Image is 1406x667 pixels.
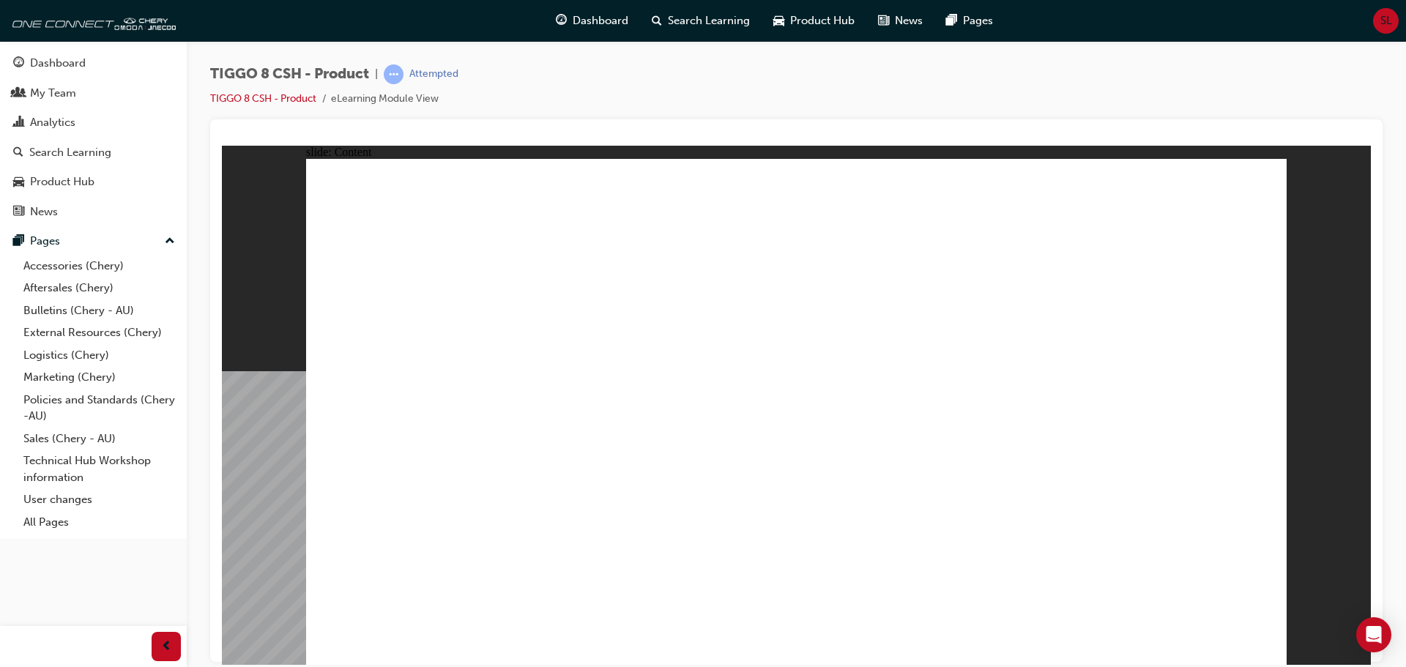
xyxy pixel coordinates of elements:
span: pages-icon [946,12,957,30]
div: Search Learning [29,144,111,161]
span: guage-icon [13,57,24,70]
a: Sales (Chery - AU) [18,428,181,450]
div: Analytics [30,114,75,131]
a: pages-iconPages [934,6,1005,36]
a: guage-iconDashboard [544,6,640,36]
span: Product Hub [790,12,855,29]
a: Aftersales (Chery) [18,277,181,299]
span: learningRecordVerb_ATTEMPT-icon [384,64,403,84]
span: search-icon [652,12,662,30]
button: DashboardMy TeamAnalyticsSearch LearningProduct HubNews [6,47,181,228]
span: Search Learning [668,12,750,29]
li: eLearning Module View [331,91,439,108]
span: pages-icon [13,235,24,248]
a: News [6,198,181,226]
div: My Team [30,85,76,102]
img: oneconnect [7,6,176,35]
a: Product Hub [6,168,181,195]
span: guage-icon [556,12,567,30]
a: search-iconSearch Learning [640,6,762,36]
a: Technical Hub Workshop information [18,450,181,488]
button: Pages [6,228,181,255]
a: My Team [6,80,181,107]
div: Pages [30,233,60,250]
div: Attempted [409,67,458,81]
span: | [375,66,378,83]
span: news-icon [13,206,24,219]
span: news-icon [878,12,889,30]
a: User changes [18,488,181,511]
span: News [895,12,923,29]
span: car-icon [773,12,784,30]
div: Open Intercom Messenger [1356,617,1391,652]
a: Policies and Standards (Chery -AU) [18,389,181,428]
div: Product Hub [30,174,94,190]
a: Search Learning [6,139,181,166]
a: car-iconProduct Hub [762,6,866,36]
button: SL [1373,8,1399,34]
a: Accessories (Chery) [18,255,181,277]
a: Logistics (Chery) [18,344,181,367]
a: Analytics [6,109,181,136]
span: chart-icon [13,116,24,130]
span: Dashboard [573,12,628,29]
a: External Resources (Chery) [18,321,181,344]
a: All Pages [18,511,181,534]
span: car-icon [13,176,24,189]
a: Bulletins (Chery - AU) [18,299,181,322]
span: prev-icon [161,638,172,656]
span: Pages [963,12,993,29]
span: up-icon [165,232,175,251]
span: people-icon [13,87,24,100]
div: Dashboard [30,55,86,72]
div: News [30,204,58,220]
span: TIGGO 8 CSH - Product [210,66,369,83]
a: TIGGO 8 CSH - Product [210,92,316,105]
span: search-icon [13,146,23,160]
a: Dashboard [6,50,181,77]
span: SL [1380,12,1392,29]
a: news-iconNews [866,6,934,36]
a: Marketing (Chery) [18,366,181,389]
